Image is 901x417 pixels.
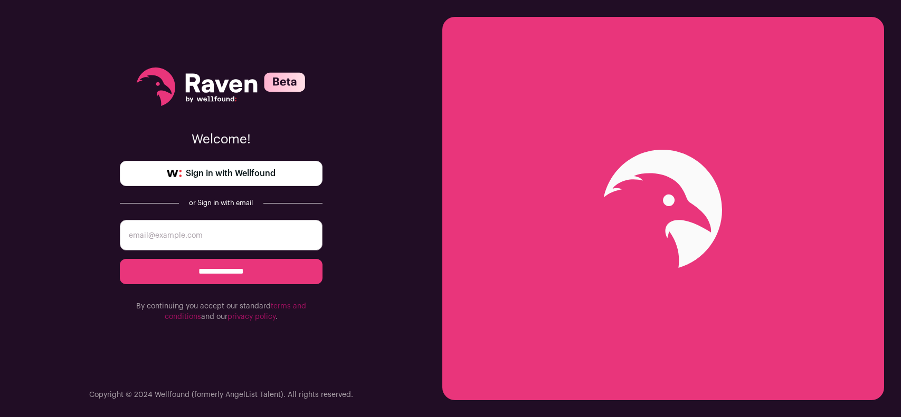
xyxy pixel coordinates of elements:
[187,199,255,207] div: or Sign in with email
[120,161,323,186] a: Sign in with Wellfound
[186,167,276,180] span: Sign in with Wellfound
[167,170,182,177] img: wellfound-symbol-flush-black-fb3c872781a75f747ccb3a119075da62bfe97bd399995f84a933054e44a575c4.png
[120,220,323,250] input: email@example.com
[120,301,323,322] p: By continuing you accept our standard and our .
[227,313,276,321] a: privacy policy
[89,390,353,400] p: Copyright © 2024 Wellfound (formerly AngelList Talent). All rights reserved.
[120,131,323,148] p: Welcome!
